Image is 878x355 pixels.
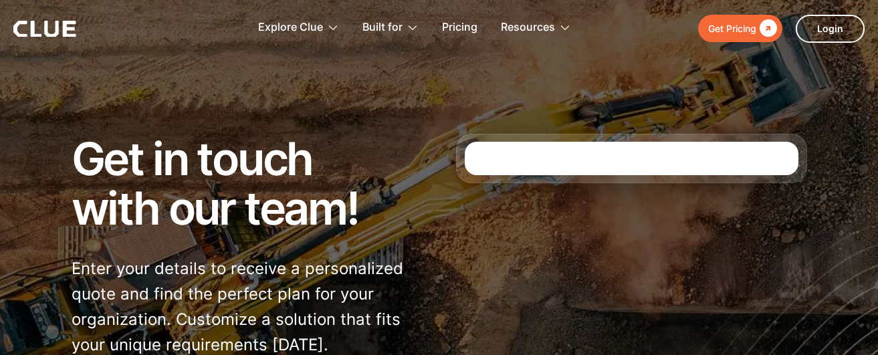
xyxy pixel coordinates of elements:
div: Explore Clue [258,7,323,49]
a: Pricing [442,7,477,49]
div: Resources [501,7,555,49]
div: Built for [362,7,403,49]
div: Get Pricing [708,20,756,37]
a: Get Pricing [698,15,782,42]
div:  [756,20,777,37]
a: Login [796,15,865,43]
h1: Get in touch with our team! [72,134,423,233]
